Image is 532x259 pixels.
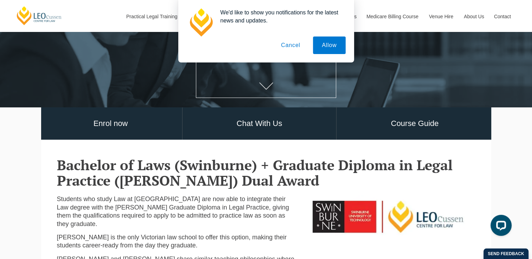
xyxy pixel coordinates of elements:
div: We'd like to show you notifications for the latest news and updates. [215,8,346,25]
button: Cancel [272,36,309,54]
span: [PERSON_NAME] is the only Victorian law school to offer this option, making their students career... [57,234,287,249]
a: Enrol now [39,107,182,140]
h2: Bachelor of Laws (Swinburne) + Graduate Diploma in Legal Practice ([PERSON_NAME]) Dual Award [57,157,475,188]
img: notification icon [187,8,215,36]
a: Course Guide [336,107,493,140]
iframe: LiveChat chat widget [485,212,514,241]
a: Chat With Us [182,107,336,140]
button: Allow [313,36,345,54]
span: Students who study Law at [GEOGRAPHIC_DATA] are now able to integrate their Law degree with the [... [57,195,289,227]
